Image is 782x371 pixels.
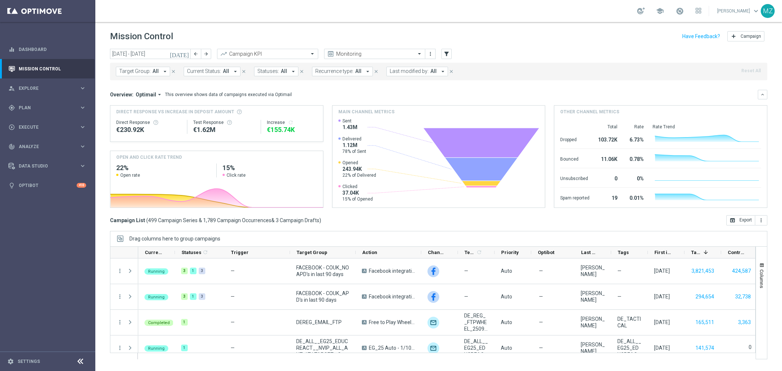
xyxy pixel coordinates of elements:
[342,148,366,154] span: 78% of Sent
[581,341,605,355] div: Palma Prieto
[727,31,764,41] button: add Campaign
[148,320,170,325] span: Completed
[695,318,715,327] button: 165,511
[138,335,758,361] div: Press SPACE to select this row.
[598,133,617,145] div: 103.72K
[117,345,123,351] button: more_vert
[427,342,439,354] div: Optimail
[201,49,211,59] button: arrow_forward
[116,125,181,134] div: €230,920
[581,290,605,303] div: Petruta Pelin
[654,250,672,255] span: First in Range
[342,136,366,142] span: Delivered
[464,338,488,358] span: DE_ALL__EG25_EDUCREACT4_100SHAREFOR1.99__NVIP_EMA_TAC_LT
[312,67,373,76] button: Recurrence type: All arrow_drop_down
[342,190,373,196] span: 37.04K
[759,269,765,288] span: Columns
[191,49,201,59] button: arrow_back
[110,335,138,361] div: Press SPACE to select this row.
[626,191,644,203] div: 0.01%
[203,51,209,56] i: arrow_forward
[731,267,752,276] button: 424,587
[501,345,512,351] span: Auto
[373,67,379,76] button: close
[8,163,87,169] div: Data Studio keyboard_arrow_right
[267,125,317,134] div: €155,736
[241,67,247,76] button: close
[223,164,317,172] h2: 15%
[390,68,429,74] span: Last modified by:
[223,68,229,74] span: All
[110,284,138,310] div: Press SPACE to select this row.
[193,125,255,134] div: €1,616,911
[8,85,87,91] button: person_search Explore keyboard_arrow_right
[296,264,349,278] span: FACEBOOK - COUK_NO APD's in last 90 days
[288,120,294,125] button: refresh
[369,345,415,351] span: EG_25 Auto - 1/100 EG share for 1.99€
[298,67,305,76] button: close
[342,166,376,172] span: 243.94K
[617,338,642,358] span: DE_ALL__EG25_EDUCREACT__NVIP_ST_ALL_AUT_LT, DE_ALL__EG25_EDUCREACT__NVIP_ALL_AUT_LT | TARGET
[315,68,353,74] span: Recurrence type:
[761,4,775,18] div: MZ
[626,124,644,130] div: Rate
[144,268,168,275] colored-tag: Running
[653,124,761,130] div: Rate Trend
[79,104,86,111] i: keyboard_arrow_right
[538,250,554,255] span: Optibot
[116,67,170,76] button: Target Group: All arrow_drop_down
[427,291,439,303] div: Facebook Custom Audience
[201,248,208,256] span: Calculate column
[324,49,425,59] ng-select: Monitoring
[342,172,376,178] span: 22% of Delivered
[148,346,165,351] span: Running
[8,66,87,72] button: Mission Control
[19,40,86,59] a: Dashboard
[19,125,79,129] span: Execute
[190,268,197,274] div: 1
[148,217,271,224] span: 499 Campaign Series & 1,789 Campaign Occurrences
[8,124,87,130] div: play_circle_outline Execute keyboard_arrow_right
[501,319,512,325] span: Auto
[117,268,123,274] i: more_vert
[730,217,735,223] i: open_in_browser
[110,49,191,59] input: Select date range
[760,92,765,97] i: keyboard_arrow_down
[464,293,468,300] span: —
[116,164,210,172] h2: 22%
[560,133,590,145] div: Dropped
[156,91,163,98] i: arrow_drop_down
[654,345,670,351] div: 25 Sep 2025, Thursday
[581,316,605,329] div: Charlotte Kammeyer
[741,34,761,39] span: Campaign
[145,250,162,255] span: Current Status
[355,68,361,74] span: All
[362,346,367,350] span: A
[227,172,246,178] span: Click rate
[617,316,642,329] span: DE_TACTICAL
[342,160,376,166] span: Opened
[560,109,619,115] h4: Other channel metrics
[427,265,439,277] img: Facebook Custom Audience
[171,69,176,74] i: close
[231,268,235,274] span: —
[581,250,599,255] span: Last Modified By
[116,154,182,161] h4: OPEN AND CLICK RATE TREND
[369,293,415,300] span: Facebook integration test
[162,68,168,75] i: arrow_drop_down
[726,215,755,225] button: open_in_browser Export
[187,68,221,74] span: Current Status:
[181,250,201,255] span: Statuses
[618,250,629,255] span: Tags
[626,153,644,164] div: 0.78%
[342,196,373,202] span: 15% of Opened
[117,293,123,300] i: more_vert
[654,268,670,274] div: 22 Sep 2025, Monday
[79,124,86,131] i: keyboard_arrow_right
[440,68,446,75] i: arrow_drop_down
[539,268,543,274] span: —
[181,293,188,300] div: 3
[117,319,123,326] button: more_vert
